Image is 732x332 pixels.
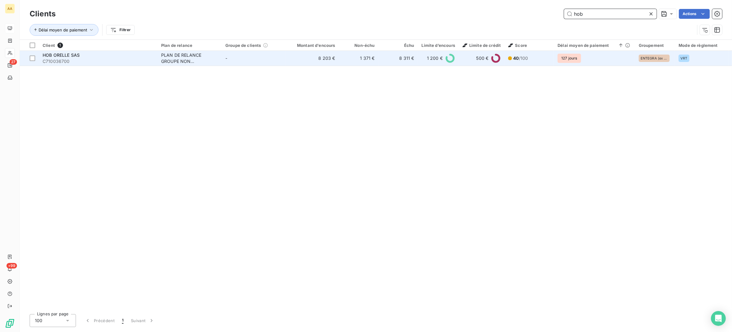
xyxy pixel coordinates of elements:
div: Limite d’encours [422,43,455,48]
span: ENTEGRA (ex CHR HA) [641,56,668,60]
span: 100 [35,318,42,324]
div: AA [5,4,15,14]
div: Mode de règlement [679,43,725,48]
td: 1 371 € [339,51,379,66]
span: Score [508,43,527,48]
button: Précédent [81,314,118,327]
h3: Clients [30,8,56,19]
button: Suivant [127,314,158,327]
span: 27 [10,59,17,65]
span: +99 [6,263,17,268]
button: Délai moyen de paiement [30,24,98,36]
div: Délai moyen de paiement [558,43,631,48]
div: Groupement [639,43,671,48]
td: 8 311 € [379,51,418,66]
span: 127 jours [558,54,581,63]
img: Logo LeanPay [5,318,15,328]
button: Actions [679,9,710,19]
span: 40 [513,55,519,61]
span: C710036700 [43,58,154,64]
span: 1 [122,318,123,324]
div: Plan de relance [161,43,218,48]
div: Open Intercom Messenger [711,311,726,326]
button: Filtrer [106,25,135,35]
span: HOB ORELLE SAS [43,52,80,58]
span: Délai moyen de paiement [39,27,87,32]
span: 1 200 € [427,55,443,61]
span: Client [43,43,55,48]
span: - [225,55,227,61]
span: /100 [513,55,528,61]
input: Rechercher [564,9,657,19]
span: VRT [680,56,687,60]
div: Échu [382,43,414,48]
div: PLAN DE RELANCE GROUPE NON AUTOMATIQUE [161,52,218,64]
div: Montant d'encours [290,43,335,48]
td: 8 203 € [286,51,339,66]
div: Non-échu [343,43,375,48]
span: Groupe de clients [225,43,261,48]
span: 500 € [476,55,489,61]
span: 1 [57,43,63,48]
span: Limite de crédit [462,43,501,48]
button: 1 [118,314,127,327]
